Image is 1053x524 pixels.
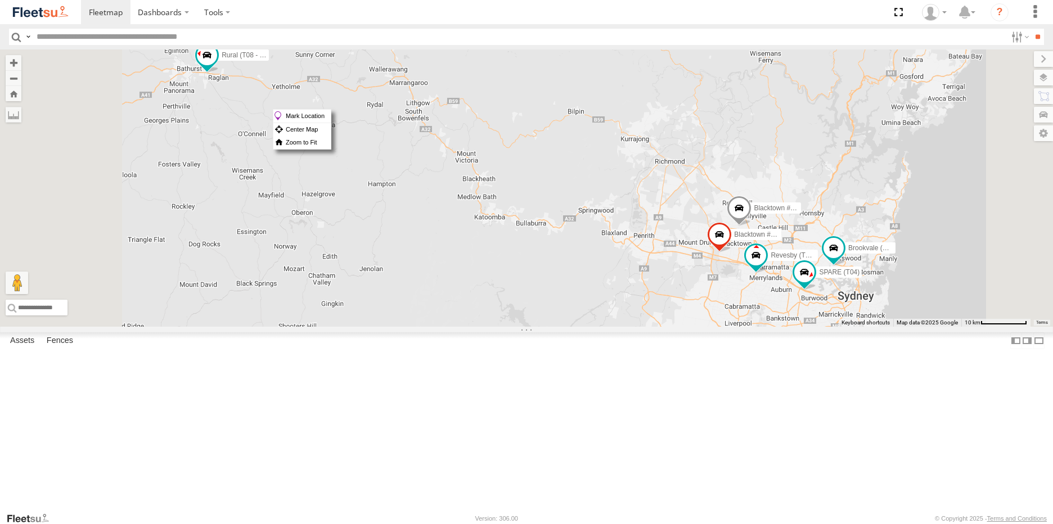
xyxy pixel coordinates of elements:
span: 10 km [965,319,980,326]
label: Search Query [24,29,33,45]
label: Dock Summary Table to the Left [1010,332,1021,349]
button: Drag Pegman onto the map to open Street View [6,272,28,294]
a: Terms (opens in new tab) [1036,320,1048,325]
button: Map Scale: 10 km per 79 pixels [961,319,1030,327]
label: Assets [4,333,40,349]
label: Zoom to Fit [273,136,331,149]
div: Version: 306.00 [475,515,518,522]
label: Dock Summary Table to the Right [1021,332,1033,349]
label: Hide Summary Table [1033,332,1045,349]
button: Zoom Home [6,86,21,101]
div: © Copyright 2025 - [935,515,1047,522]
span: Blacktown #2 (T05 - [PERSON_NAME]) [734,230,854,238]
span: Brookvale (T10 - [PERSON_NAME]) [848,244,958,252]
img: fleetsu-logo-horizontal.svg [11,4,70,20]
button: Zoom out [6,70,21,86]
span: Blacktown #1 (T09 - [PERSON_NAME]) [754,204,874,212]
span: SPARE (T04) [819,268,859,276]
label: Search Filter Options [1007,29,1031,45]
div: Matt Smith [918,4,951,21]
label: Measure [6,107,21,123]
label: Fences [41,333,79,349]
label: Mark Location [273,110,331,123]
button: Zoom in [6,55,21,70]
a: Visit our Website [6,513,58,524]
a: Terms and Conditions [987,515,1047,522]
span: Revesby (T07 - [PERSON_NAME]) [771,251,876,259]
label: Map Settings [1034,125,1053,141]
span: Map data ©2025 Google [897,319,958,326]
button: Keyboard shortcuts [841,319,890,327]
span: Rural (T08 - [PERSON_NAME]) [222,51,317,58]
i: ? [991,3,1009,21]
label: Center Map [273,123,331,136]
